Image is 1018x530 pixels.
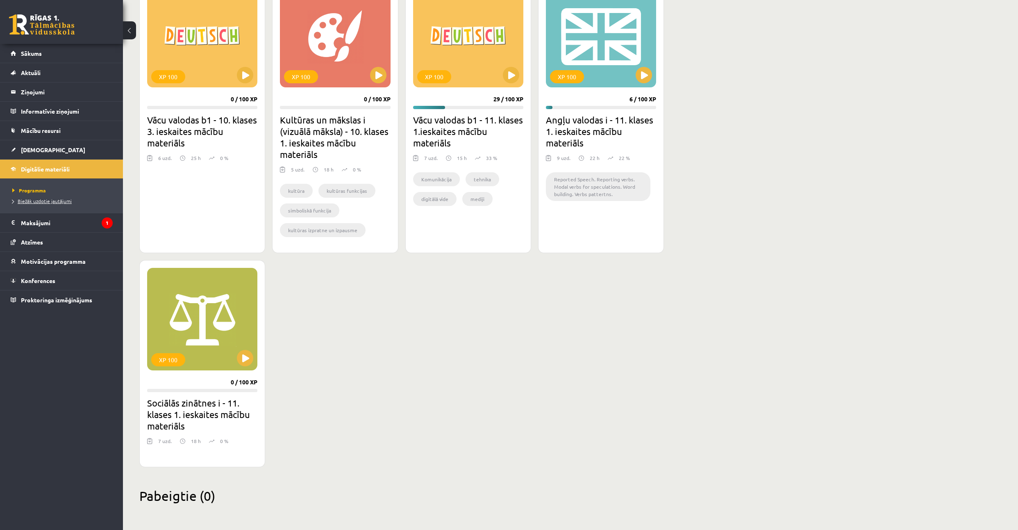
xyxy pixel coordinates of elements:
span: Sākums [21,50,42,57]
li: mediji [462,192,493,206]
div: XP 100 [151,353,185,366]
p: 22 h [590,154,600,162]
p: 33 % [486,154,497,162]
p: 22 % [619,154,630,162]
p: 18 h [191,437,201,445]
a: Digitālie materiāli [11,160,113,178]
li: Reported Speech. Reporting verbs. Modal verbs for speculations. Word building. Verbs pattertns. [546,172,650,201]
a: Sākums [11,44,113,63]
span: Digitālie materiāli [21,165,70,173]
div: 7 uzd. [424,154,438,167]
a: [DEMOGRAPHIC_DATA] [11,140,113,159]
a: Biežāk uzdotie jautājumi [12,197,115,205]
a: Atzīmes [11,233,113,251]
div: XP 100 [151,70,185,83]
h2: Angļu valodas i - 11. klases 1. ieskaites mācību materiāls [546,114,656,148]
p: 0 % [353,166,361,173]
h2: Kultūras un mākslas i (vizuālā māksla) - 10. klases 1. ieskaites mācību materiāls [280,114,390,160]
span: [DEMOGRAPHIC_DATA] [21,146,85,153]
li: simboliskā funkcija [280,203,339,217]
p: 18 h [324,166,334,173]
i: 1 [102,217,113,228]
span: Aktuāli [21,69,41,76]
h2: Vācu valodas b1 - 11. klases 1.ieskaites mācību materiāls [413,114,523,148]
span: Mācību resursi [21,127,61,134]
legend: Ziņojumi [21,82,113,101]
p: 15 h [457,154,467,162]
div: 5 uzd. [291,166,304,178]
p: 0 % [220,154,228,162]
li: kultūras funkcijas [318,184,375,198]
span: Proktoringa izmēģinājums [21,296,92,304]
h2: Vācu valodas b1 - 10. klases 3. ieskaites mācību materiāls [147,114,257,148]
a: Programma [12,187,115,194]
div: 7 uzd. [158,437,172,450]
div: 9 uzd. [557,154,570,167]
a: Rīgas 1. Tālmācības vidusskola [9,14,75,35]
span: Konferences [21,277,55,284]
div: XP 100 [417,70,451,83]
a: Ziņojumi [11,82,113,101]
a: Maksājumi1 [11,213,113,232]
a: Mācību resursi [11,121,113,140]
li: kultūra [280,184,313,198]
li: digitālā vide [413,192,457,206]
p: 0 % [220,437,228,445]
span: Biežāk uzdotie jautājumi [12,198,72,204]
li: kultūras izpratne un izpausme [280,223,366,237]
h2: Sociālās zinātnes i - 11. klases 1. ieskaites mācību materiāls [147,397,257,432]
a: Motivācijas programma [11,252,113,271]
div: 6 uzd. [158,154,172,167]
span: Atzīmes [21,238,43,246]
a: Aktuāli [11,63,113,82]
a: Proktoringa izmēģinājums [11,290,113,309]
h2: Pabeigtie (0) [139,488,664,504]
div: XP 100 [284,70,318,83]
li: Komunikācija [413,172,460,186]
span: Motivācijas programma [21,258,86,265]
p: 25 h [191,154,201,162]
div: XP 100 [550,70,584,83]
span: Programma [12,187,46,194]
legend: Maksājumi [21,213,113,232]
a: Informatīvie ziņojumi [11,102,113,121]
li: tehnika [466,172,499,186]
legend: Informatīvie ziņojumi [21,102,113,121]
a: Konferences [11,271,113,290]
